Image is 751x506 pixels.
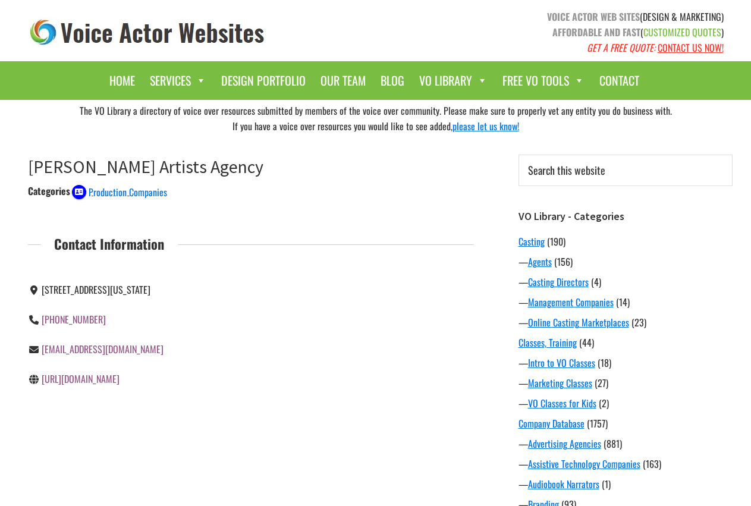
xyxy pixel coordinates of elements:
span: (1) [602,477,611,491]
a: Services [144,67,212,94]
span: (18) [598,356,611,370]
span: (190) [547,234,565,249]
strong: VOICE ACTOR WEB SITES [547,10,640,24]
a: Classes, Training [519,335,577,350]
span: Contact Information [41,233,178,254]
img: voice_actor_websites_logo [28,17,267,48]
a: Agents [528,254,552,269]
a: Production Companies [72,184,168,198]
a: Online Casting Marketplaces [528,315,629,329]
div: — [519,315,733,329]
a: [EMAIL_ADDRESS][DOMAIN_NAME] [42,342,164,356]
em: GET A FREE QUOTE: [587,40,655,55]
a: Intro to VO Classes [528,356,595,370]
input: Search this website [519,155,733,186]
div: — [519,436,733,451]
p: (DESIGN & MARKETING) ( ) [385,9,724,55]
a: Free VO Tools [497,67,590,94]
a: Audiobook Narrators [528,477,599,491]
div: — [519,356,733,370]
a: CONTACT US NOW! [658,40,724,55]
span: (14) [616,295,630,309]
div: Categories [28,184,70,198]
span: (44) [579,335,594,350]
a: please let us know! [453,119,519,133]
div: — [519,376,733,390]
a: [PHONE_NUMBER] [42,312,106,326]
div: — [519,477,733,491]
a: Company Database [519,416,585,430]
span: CUSTOMIZED QUOTES [643,25,721,39]
a: Casting [519,234,545,249]
a: VO Classes for Kids [528,396,596,410]
span: (27) [595,376,608,390]
span: (881) [604,436,622,451]
a: Contact [593,67,645,94]
span: (156) [554,254,573,269]
span: (4) [591,275,601,289]
a: Our Team [315,67,372,94]
div: — [519,457,733,471]
a: Marketing Classes [528,376,592,390]
div: — [519,254,733,269]
a: Casting Directors [528,275,589,289]
a: Assistive Technology Companies [528,457,640,471]
h3: VO Library - Categories [519,210,733,223]
span: (2) [599,396,609,410]
article: Abrams Artists Agency [28,156,474,413]
span: (23) [631,315,646,329]
a: VO Library [413,67,494,94]
span: (163) [643,457,661,471]
a: Management Companies [528,295,614,309]
a: [URL][DOMAIN_NAME] [42,372,120,386]
div: The VO Library a directory of voice over resources submitted by members of the voice over communi... [19,100,733,137]
div: — [519,295,733,309]
div: — [519,275,733,289]
a: Home [103,67,141,94]
div: — [519,396,733,410]
a: Advertising Agencies [528,436,601,451]
a: Design Portfolio [215,67,312,94]
span: [STREET_ADDRESS][US_STATE] [42,282,150,297]
h1: [PERSON_NAME] Artists Agency [28,156,474,177]
strong: AFFORDABLE AND FAST [552,25,640,39]
span: (1757) [587,416,608,430]
a: Blog [375,67,410,94]
span: Production Companies [89,185,167,199]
